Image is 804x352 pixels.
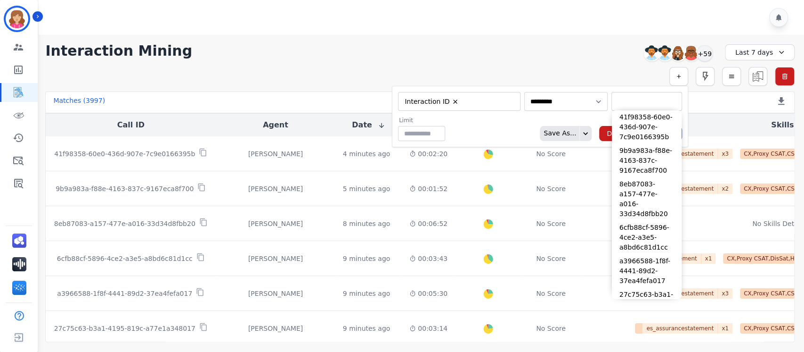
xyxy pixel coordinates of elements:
li: Interaction ID [402,97,462,106]
span: x 3 [718,149,732,159]
div: 00:03:14 [409,324,447,333]
button: Agent [263,119,288,131]
span: x 3 [718,288,732,299]
div: [PERSON_NAME] [223,254,328,263]
div: 9 minutes ago [343,324,390,333]
div: [PERSON_NAME] [223,184,328,193]
p: 41f98358-60e0-436d-907e-7c9e0166395b [54,149,195,159]
div: 8 minutes ago [343,219,390,228]
p: 6cfb88cf-5896-4ce2-a3e5-a8bd6c81d1cc [57,254,193,263]
button: Skills [771,119,794,131]
div: 9 minutes ago [343,289,390,298]
div: 4 minutes ago [343,149,390,159]
img: Bordered avatar [6,8,28,30]
div: 00:03:43 [409,254,447,263]
div: Last 7 days [725,44,795,60]
span: x 1 [701,253,716,264]
div: No Score [536,184,566,193]
div: No Score [536,219,566,228]
div: [PERSON_NAME] [223,324,328,333]
div: 9 minutes ago [343,254,390,263]
li: 6cfb88cf-5896-4ce2-a3e5-a8bd6c81d1cc [612,221,682,254]
h1: Interaction Mining [45,42,192,59]
div: 5 minutes ago [343,184,390,193]
div: 00:01:52 [409,184,447,193]
label: Limit [399,117,445,124]
li: 41f98358-60e0-436d-907e-7c9e0166395b [612,110,682,144]
div: Save As... [540,126,576,141]
p: 27c75c63-b3a1-4195-819c-a77e1a348017 [54,324,195,333]
span: es_assurancestatement [642,323,718,334]
div: Matches ( 3997 ) [53,96,105,109]
button: Remove Interaction ID [452,98,459,105]
div: No Score [536,324,566,333]
div: No Score [536,149,566,159]
li: a3966588-1f8f-4441-89d2-37ea4fefa017 [612,254,682,288]
div: No Score [536,254,566,263]
ul: selected options [614,97,680,107]
ul: selected options [400,96,514,107]
div: [PERSON_NAME] [223,219,328,228]
li: 9b9a983a-f88e-4163-837c-9167eca8f700 [612,144,682,177]
div: [PERSON_NAME] [223,149,328,159]
div: 00:02:20 [409,149,447,159]
div: +59 [697,45,713,61]
li: 27c75c63-b3a1-4195-819c-a77e1a348017 [612,288,682,321]
div: 00:06:52 [409,219,447,228]
button: Date [352,119,385,131]
p: 8eb87083-a157-477e-a016-33d34d8fbb20 [54,219,195,228]
div: 00:05:30 [409,289,447,298]
span: x 2 [718,184,732,194]
p: a3966588-1f8f-4441-89d2-37ea4fefa017 [57,289,192,298]
button: Call ID [117,119,145,131]
span: x 1 [718,323,732,334]
li: 8eb87083-a157-477e-a016-33d34d8fbb20 [612,177,682,221]
div: No Score [536,289,566,298]
div: [PERSON_NAME] [223,289,328,298]
p: 9b9a983a-f88e-4163-837c-9167eca8f700 [56,184,194,193]
button: Delete [599,126,636,141]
